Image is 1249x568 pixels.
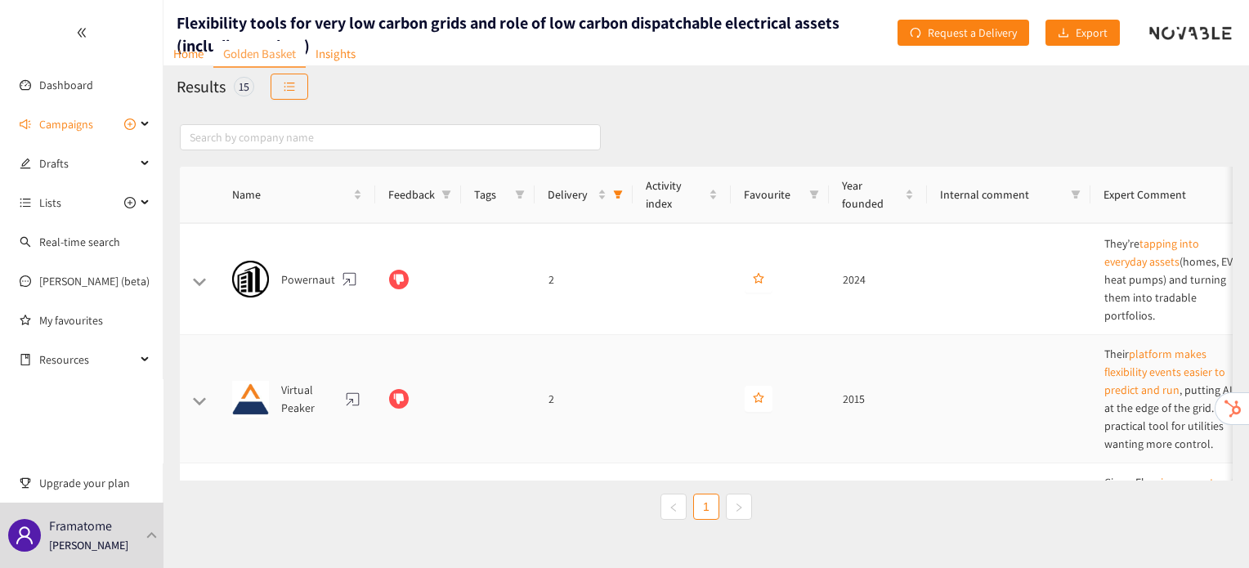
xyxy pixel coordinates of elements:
[842,177,902,212] span: Year founded
[726,494,752,520] li: Next Page
[474,186,508,203] span: Tags
[342,389,363,409] a: website
[1104,236,1199,269] a: tapping into everyday assets
[829,167,927,223] th: Year founded
[660,494,687,520] li: Previous Page
[1231,182,1247,207] span: filter
[39,304,150,337] a: My favourites
[610,182,626,207] span: filter
[535,463,633,556] td: 2
[124,197,136,208] span: plus-circle
[753,273,764,286] span: star
[39,235,120,249] a: Real-time search
[1045,20,1120,46] button: downloadExport
[548,186,594,203] span: Delivery
[646,177,705,212] span: Activity index
[76,27,87,38] span: double-left
[726,494,752,520] button: right
[753,392,764,405] span: star
[830,335,928,463] td: 2015
[163,41,213,66] a: Home
[928,24,1017,42] span: Request a Delivery
[124,119,136,130] span: plus-circle
[734,503,744,512] span: right
[232,261,269,297] img: Snapshot of the Company's website
[1071,190,1081,199] span: filter
[633,167,731,223] th: Activity index
[910,27,921,40] span: redo
[745,266,772,293] button: star
[1104,236,1240,323] span: They’re (homes, EVs, heat pumps) and turning them into tradable portfolios.
[20,158,31,169] span: edit
[177,75,226,98] h2: Results
[234,77,254,96] div: 15
[39,147,136,180] span: Drafts
[388,186,435,203] span: Feedback
[15,526,34,545] span: user
[809,190,819,199] span: filter
[271,74,308,100] button: unordered-list
[693,494,719,520] li: 1
[20,354,31,365] span: book
[39,78,93,92] a: Dashboard
[438,182,454,207] span: filter
[806,182,822,207] span: filter
[284,81,295,94] span: unordered-list
[898,20,1029,46] button: redoRequest a Delivery
[535,335,633,463] td: 2
[694,494,719,519] a: 1
[441,190,451,199] span: filter
[1104,475,1238,543] span: Cirrus Flex .
[39,467,150,499] span: Upgrade your plan
[39,343,136,376] span: Resources
[180,124,601,150] input: Search by company name
[219,167,375,223] th: Name
[20,477,31,489] span: trophy
[393,393,405,405] span: dislike
[232,381,363,418] div: Virtual Peaker
[1104,186,1228,203] span: Expert Comment
[1076,24,1108,42] span: Export
[830,224,928,335] td: 2024
[1104,347,1238,451] span: Their , putting AI at the edge of the grid. It’s a practical tool for utilities wanting more cont...
[177,11,898,57] h1: Flexibility tools for very low carbon grids and role of low carbon dispatchable electrical assets...
[1104,475,1238,543] a: gives operators a single screen for dispatching DERs in real time
[232,186,350,203] span: Name
[660,494,687,520] button: left
[1058,27,1069,40] span: download
[306,41,365,66] a: Insights
[669,503,678,512] span: left
[49,516,112,536] p: Framatome
[232,381,269,418] img: Snapshot of the Company's website
[49,536,128,554] p: [PERSON_NAME]
[39,186,61,219] span: Lists
[535,167,633,223] th: Delivery
[745,386,772,412] button: star
[20,119,31,130] span: sound
[1104,347,1225,397] a: platform makes flexibility events easier to predict and run
[535,224,633,335] td: 2
[39,108,93,141] span: Campaigns
[1167,490,1249,568] iframe: Chat Widget
[1068,182,1084,207] span: filter
[512,182,528,207] span: filter
[940,186,1064,203] span: Internal comment
[39,274,150,288] a: [PERSON_NAME] (beta)
[232,261,363,297] div: Powernaut
[613,190,623,199] span: filter
[830,463,928,556] td: 2008
[515,190,525,199] span: filter
[20,197,31,208] span: unordered-list
[213,41,306,68] a: Golden Basket
[393,274,405,285] span: dislike
[744,186,803,203] span: Favourite
[339,269,360,289] a: website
